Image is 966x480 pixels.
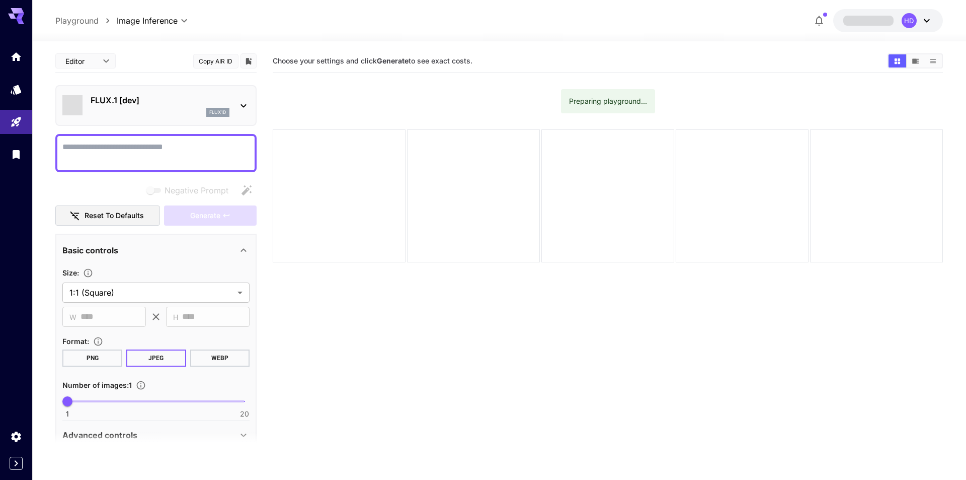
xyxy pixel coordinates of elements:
[55,15,99,27] a: Playground
[55,205,160,226] button: Reset to defaults
[190,350,250,367] button: WEBP
[91,94,229,106] p: FLUX.1 [dev]
[902,13,917,28] div: HD
[117,15,178,27] span: Image Inference
[62,429,137,441] p: Advanced controls
[240,409,249,419] span: 20
[79,268,97,278] button: Adjust the dimensions of the generated image by specifying its width and height in pixels, or sel...
[833,9,943,32] button: HD
[55,15,117,27] nav: breadcrumb
[10,116,22,128] div: Playground
[62,244,118,256] p: Basic controls
[377,56,409,65] b: Generate
[924,54,942,67] button: Show media in list view
[62,337,89,346] span: Format :
[165,184,228,196] span: Negative Prompt
[209,109,226,116] p: flux1d
[144,184,236,196] span: Negative prompts are not compatible with the selected model.
[10,83,22,96] div: Models
[89,336,107,347] button: Choose the file format for the output image.
[62,381,132,389] span: Number of images : 1
[10,50,22,63] div: Home
[126,350,186,367] button: JPEG
[273,56,472,65] span: Choose your settings and click to see exact costs.
[889,54,906,67] button: Show media in grid view
[65,56,97,66] span: Editor
[69,311,76,323] span: W
[132,380,150,390] button: Specify how many images to generate in a single request. Each image generation will be charged se...
[193,54,238,68] button: Copy AIR ID
[244,55,253,67] button: Add to library
[62,350,122,367] button: PNG
[69,287,233,299] span: 1:1 (Square)
[10,457,23,470] button: Expand sidebar
[10,148,22,161] div: Library
[10,430,22,443] div: Settings
[62,268,79,277] span: Size :
[569,92,647,110] div: Preparing playground...
[888,53,943,68] div: Show media in grid viewShow media in video viewShow media in list view
[907,54,924,67] button: Show media in video view
[66,409,69,419] span: 1
[62,238,250,262] div: Basic controls
[62,423,250,447] div: Advanced controls
[173,311,178,323] span: H
[62,90,250,121] div: FLUX.1 [dev]flux1d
